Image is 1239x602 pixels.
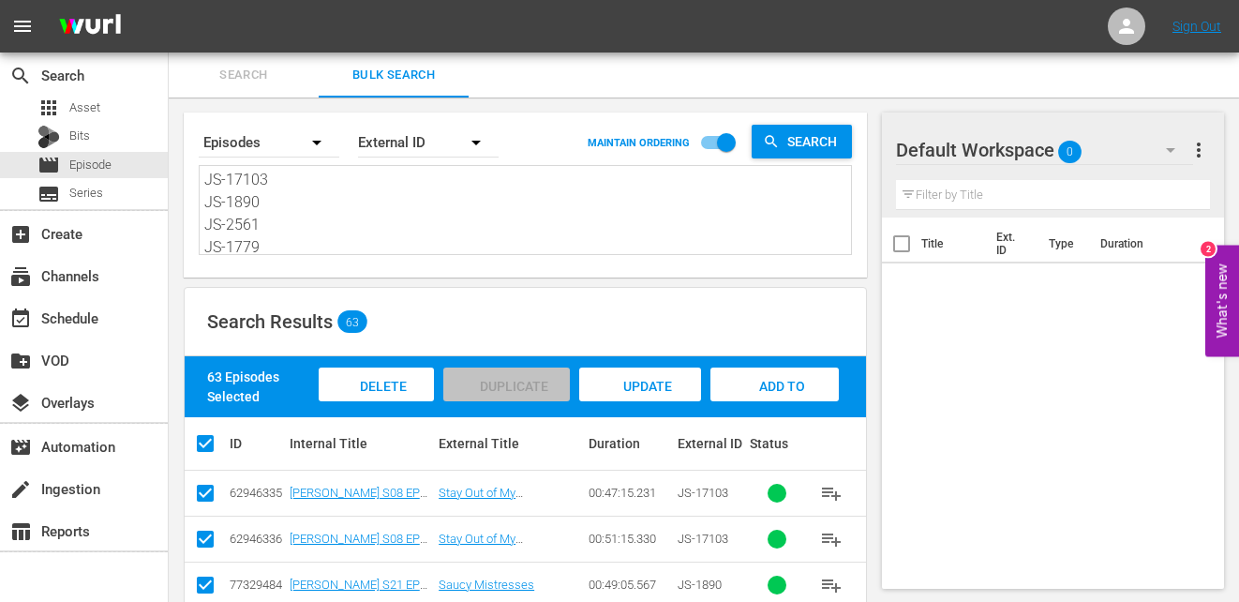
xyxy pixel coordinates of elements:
span: JS-17103 [678,532,728,546]
span: JS-1890 [678,578,722,592]
span: JS-17103 [678,486,728,500]
span: menu [11,15,34,38]
button: Update Metadata [579,368,701,401]
span: Series [37,183,60,205]
div: Duration [589,436,673,451]
div: External ID [358,116,499,169]
span: Reports [9,520,32,543]
div: 00:49:05.567 [589,578,673,592]
button: Duplicate Episode [443,368,570,401]
th: Ext. ID [985,218,1037,270]
span: Search Results [207,310,333,333]
span: Channels [9,265,32,288]
th: Duration [1089,218,1202,270]
span: Bits [69,127,90,145]
a: [PERSON_NAME] S08 EP15 (10min) [290,532,433,560]
div: 63 Episodes Selected [207,368,314,405]
span: Episode [37,154,60,176]
a: Stay Out of My Threesome! [439,532,523,560]
div: Status [750,436,804,451]
div: 00:51:15.330 [589,532,673,546]
div: 2 [1201,242,1216,257]
textarea: JS-17103 JS-1890 JS-2561 JS-1779 JS-1954 JS-1951 JS-1841 JS-1778 JS-1870 JS-2546 JS-1860 JS-2560 ... [204,169,851,254]
a: [PERSON_NAME] S08 EP15 (8min) [290,486,433,514]
a: Stay Out of My Threesome! [439,486,523,514]
div: Episodes [199,116,339,169]
span: Delete Episodes [338,379,413,429]
span: Series [69,184,103,203]
span: playlist_add [820,482,843,504]
div: External Title [439,436,582,451]
span: Add to Workspace [729,379,821,429]
span: Schedule [9,308,32,330]
div: External ID [678,436,744,451]
span: 63 [337,315,367,328]
a: Saucy Mistresses [439,578,534,592]
div: 00:47:15.231 [589,486,673,500]
th: Type [1037,218,1089,270]
div: 62946336 [230,532,284,546]
button: playlist_add [809,471,854,516]
p: MAINTAIN ORDERING [588,137,690,149]
div: 77329484 [230,578,284,592]
span: 0 [1058,132,1082,172]
button: Open Feedback Widget [1205,246,1239,357]
span: Automation [9,436,32,459]
button: playlist_add [809,517,854,562]
button: more_vert [1187,128,1210,173]
div: Bits [37,126,60,148]
button: Add to Workspace [710,368,839,401]
span: VOD [9,350,32,372]
div: ID [230,436,284,451]
span: Search [180,65,307,86]
span: Create [9,223,32,246]
th: Title [921,218,985,270]
a: Sign Out [1172,19,1221,34]
button: Search [752,125,852,158]
span: more_vert [1187,139,1210,161]
span: Bulk Search [330,65,457,86]
div: 62946335 [230,486,284,500]
span: Search [9,65,32,87]
span: Overlays [9,392,32,414]
span: Asset [37,97,60,119]
img: ans4CAIJ8jUAAAAAAAAAAAAAAAAAAAAAAAAgQb4GAAAAAAAAAAAAAAAAAAAAAAAAJMjXAAAAAAAAAAAAAAAAAAAAAAAAgAT5G... [45,5,135,49]
span: Episode [69,156,112,174]
span: Asset [69,98,100,117]
span: playlist_add [820,574,843,596]
span: Search [780,125,852,158]
div: Internal Title [290,436,433,451]
span: Ingestion [9,478,32,501]
span: playlist_add [820,528,843,550]
button: Delete Episodes [319,368,434,401]
span: Update Metadata [600,379,681,429]
div: Default Workspace [896,124,1193,176]
span: Duplicate Episode [465,379,548,429]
